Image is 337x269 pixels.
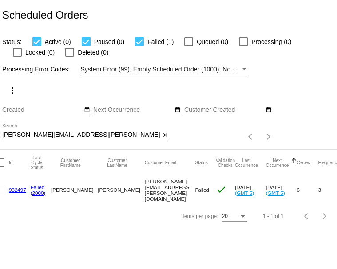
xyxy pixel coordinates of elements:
div: Items per page: [181,213,218,219]
div: 1 - 1 of 1 [263,213,284,219]
span: Active (0) [45,36,71,47]
mat-cell: [PERSON_NAME] [98,176,144,204]
button: Change sorting for CustomerFirstName [51,158,90,168]
span: Locked (0) [25,47,55,58]
mat-select: Filter by Processing Error Codes [81,64,248,75]
button: Change sorting for CustomerLastName [98,158,136,168]
span: Failed [195,187,209,193]
span: Queued (0) [197,36,228,47]
span: Status: [2,38,22,45]
button: Next page [316,207,333,225]
button: Change sorting for Id [9,160,12,166]
button: Clear [160,131,170,140]
mat-icon: date_range [266,107,272,114]
mat-icon: close [162,132,168,139]
span: Processing Error Codes: [2,66,70,73]
h2: Scheduled Orders [2,9,88,21]
span: Failed (1) [147,36,174,47]
button: Change sorting for NextOccurrenceUtc [266,158,289,168]
a: (GMT-5) [266,190,285,196]
a: (2000) [31,190,46,196]
input: Next Occurrence [93,107,173,114]
button: Change sorting for LastProcessingCycleId [31,155,43,170]
span: Processing (0) [251,36,291,47]
mat-icon: more_vert [7,85,18,96]
mat-cell: [PERSON_NAME] [51,176,98,204]
mat-icon: date_range [174,107,181,114]
mat-cell: [DATE] [235,176,266,204]
span: 20 [222,213,228,219]
a: 932497 [9,187,26,193]
span: Deleted (0) [78,47,108,58]
a: Failed [31,184,45,190]
button: Previous page [242,128,260,146]
input: Created [2,107,82,114]
mat-cell: [PERSON_NAME][EMAIL_ADDRESS][PERSON_NAME][DOMAIN_NAME] [145,176,195,204]
button: Change sorting for Cycles [297,160,310,166]
button: Change sorting for CustomerEmail [145,160,176,166]
a: (GMT-5) [235,190,254,196]
input: Customer Created [184,107,264,114]
mat-select: Items per page: [222,214,247,220]
mat-icon: date_range [84,107,90,114]
input: Search [2,131,160,138]
button: Change sorting for LastOccurrenceUtc [235,158,258,168]
mat-cell: [DATE] [266,176,297,204]
mat-header-cell: Validation Checks [216,150,235,176]
mat-cell: 6 [297,176,318,204]
button: Change sorting for Status [195,160,207,166]
button: Previous page [298,207,316,225]
span: Paused (0) [94,36,124,47]
button: Next page [260,128,278,146]
mat-icon: check [216,184,226,195]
